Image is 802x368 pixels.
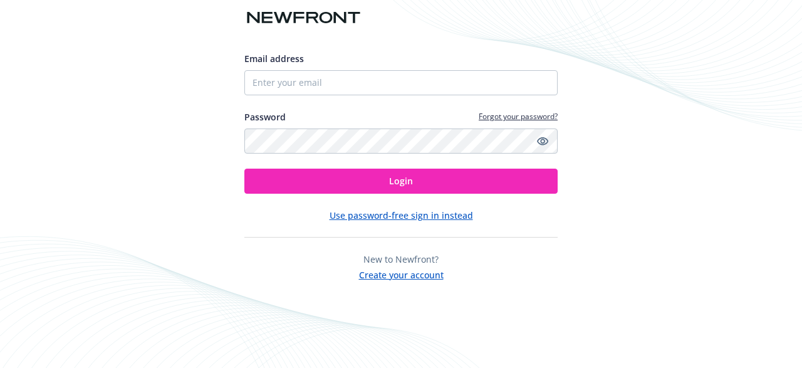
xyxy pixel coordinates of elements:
button: Create your account [359,266,444,281]
span: Login [389,175,413,187]
img: Newfront logo [244,7,363,29]
button: Login [244,169,558,194]
a: Forgot your password? [479,111,558,122]
span: Email address [244,53,304,65]
a: Show password [535,134,550,149]
label: Password [244,110,286,124]
input: Enter your email [244,70,558,95]
button: Use password-free sign in instead [330,209,473,222]
span: New to Newfront? [363,253,439,265]
input: Enter your password [244,129,558,154]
